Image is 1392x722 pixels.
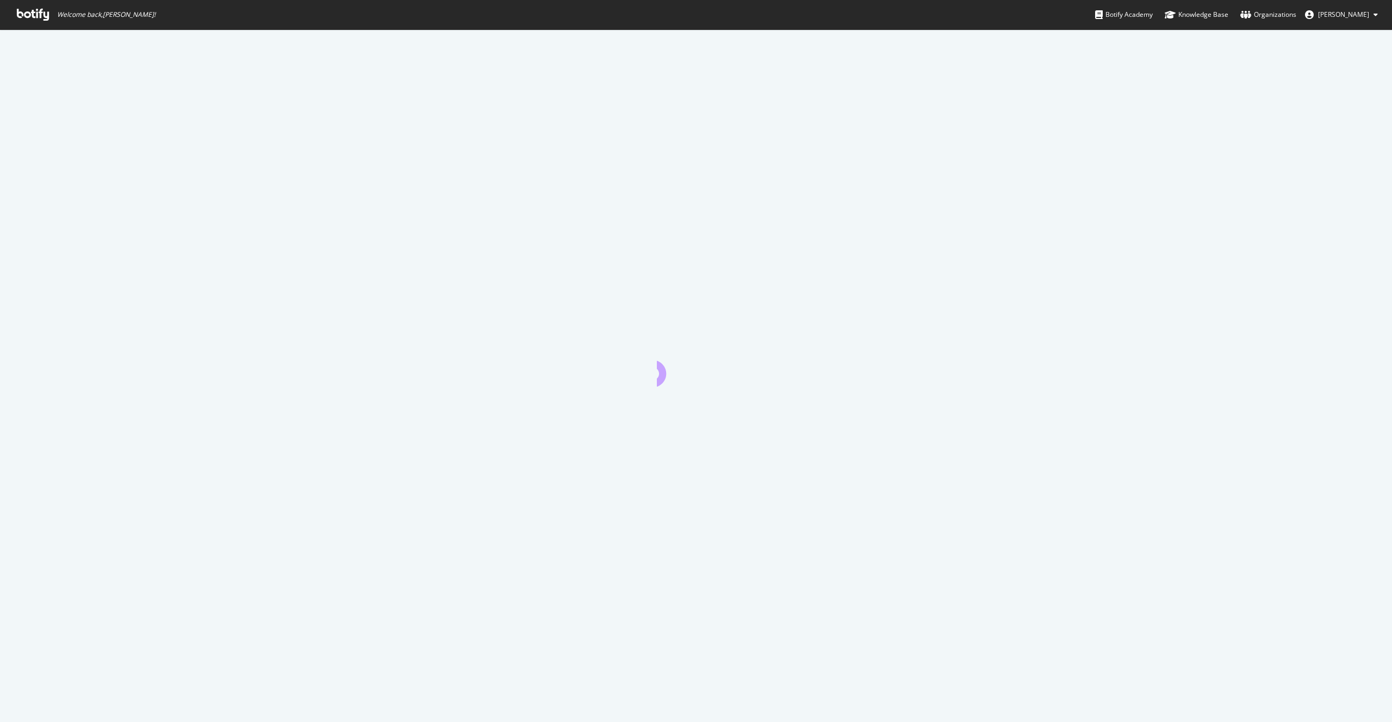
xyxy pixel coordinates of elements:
[657,347,735,387] div: animation
[57,10,156,19] span: Welcome back, [PERSON_NAME] !
[1240,9,1296,20] div: Organizations
[1296,6,1387,23] button: [PERSON_NAME]
[1095,9,1153,20] div: Botify Academy
[1318,10,1369,19] span: Mael Montarou
[1165,9,1228,20] div: Knowledge Base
